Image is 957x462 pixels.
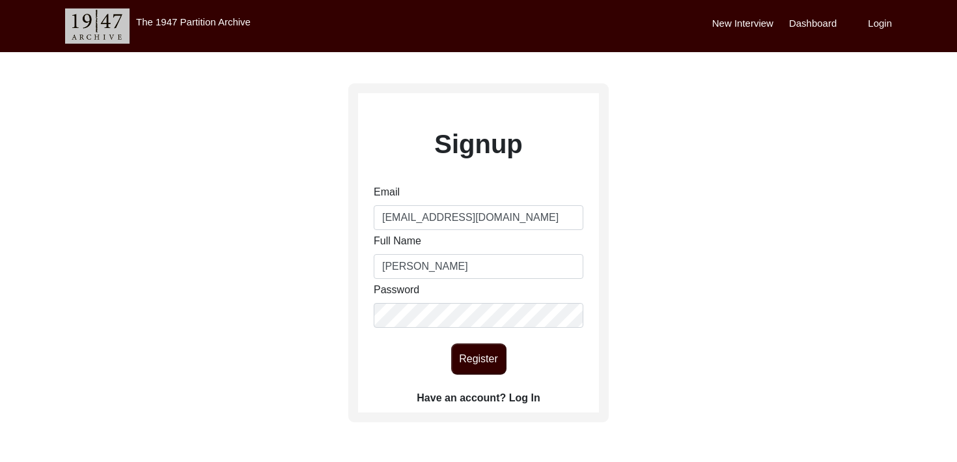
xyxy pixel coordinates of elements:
label: Full Name [374,233,421,249]
button: Register [451,343,506,375]
label: Login [868,16,892,31]
img: header-logo.png [65,8,130,44]
label: Dashboard [789,16,837,31]
label: The 1947 Partition Archive [136,16,251,27]
label: Signup [434,124,523,164]
label: Email [374,184,400,200]
label: Password [374,282,419,298]
label: New Interview [712,16,773,31]
label: Have an account? Log In [417,390,540,406]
